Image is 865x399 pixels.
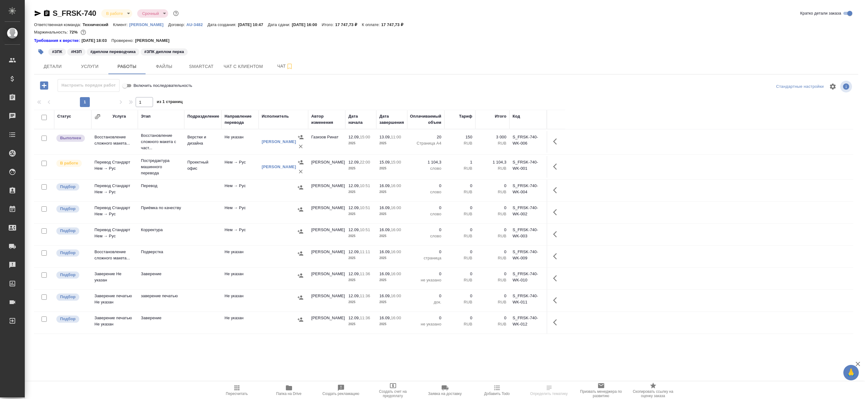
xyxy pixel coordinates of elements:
[478,315,506,321] p: 0
[509,290,547,312] td: S_FRSK-740-WK-011
[379,321,404,327] p: 2025
[187,113,219,119] div: Подразделение
[379,271,391,276] p: 16.09,
[292,22,322,27] p: [DATE] 16:00
[410,277,441,283] p: не указано
[111,38,135,44] p: Проверено:
[509,312,547,334] td: S_FRSK-740-WK-012
[221,131,259,153] td: Не указан
[360,205,370,210] p: 10:51
[379,183,391,188] p: 16.09,
[69,30,79,34] p: 72%
[348,205,360,210] p: 12.09,
[86,49,140,54] span: диплом переводчика
[484,392,509,396] span: Добавить Todo
[141,132,181,151] p: Восстановление сложного макета с част...
[34,30,69,34] p: Маржинальность:
[549,159,564,174] button: Здесь прячутся важные кнопки
[478,233,506,239] p: RUB
[91,156,138,178] td: Перевод Стандарт Нем → Рус
[362,22,381,27] p: К оплате:
[410,165,441,172] p: слово
[221,268,259,289] td: Не указан
[34,10,42,17] button: Скопировать ссылку для ЯМессенджера
[322,392,359,396] span: Создать рекламацию
[360,271,370,276] p: 11:36
[549,271,564,286] button: Здесь прячутся важные кнопки
[775,82,825,92] div: split button
[53,9,96,17] a: S_FRSK-740
[141,227,181,233] p: Корректура
[56,205,88,213] div: Можно подбирать исполнителей
[60,294,76,300] p: Подбор
[379,189,404,195] p: 2025
[224,63,263,70] span: Чат с клиентом
[379,165,404,172] p: 2025
[410,189,441,195] p: слово
[221,202,259,223] td: Нем → Рус
[286,63,293,70] svg: Подписаться
[91,290,138,312] td: Заверение печатью Не указан
[348,299,373,305] p: 2025
[56,159,88,168] div: Исполнитель выполняет работу
[410,255,441,261] p: страница
[379,211,404,217] p: 2025
[348,135,360,139] p: 12.09,
[112,113,126,119] div: Услуга
[296,158,305,167] button: Назначить
[391,160,401,164] p: 15:00
[360,135,370,139] p: 15:00
[379,140,404,146] p: 2025
[549,205,564,220] button: Здесь прячутся важные кнопки
[141,158,181,176] p: Постредактура машинного перевода
[360,160,370,164] p: 22:00
[410,321,441,327] p: не указано
[627,382,679,399] button: Скопировать ссылку на оценку заказа
[308,224,345,245] td: [PERSON_NAME]
[91,180,138,201] td: Перевод Стандарт Нем → Рус
[478,271,506,277] p: 0
[140,49,188,54] span: ЗПК диплом перка
[549,227,564,242] button: Здесь прячутся важные кнопки
[296,132,305,142] button: Назначить
[410,159,441,165] p: 1 104,3
[509,246,547,267] td: S_FRSK-740-WK-009
[509,156,547,178] td: S_FRSK-740-WK-001
[262,139,296,144] a: [PERSON_NAME]
[101,9,132,18] div: В работе
[410,233,441,239] p: слово
[221,290,259,312] td: Не указан
[56,227,88,235] div: Можно подбирать исполнителей
[348,140,373,146] p: 2025
[90,49,136,55] p: #диплом переводчика
[186,63,216,70] span: Smartcat
[94,114,101,120] button: Сгруппировать
[579,389,623,398] span: Призвать менеджера по развитию
[112,63,142,70] span: Работы
[549,293,564,308] button: Здесь прячутся важные кнопки
[43,10,50,17] button: Скопировать ссылку
[276,392,302,396] span: Папка на Drive
[348,321,373,327] p: 2025
[79,28,87,36] button: 4104.30 RUB;
[348,233,373,239] p: 2025
[262,164,296,169] a: [PERSON_NAME]
[226,392,248,396] span: Пересчитать
[296,249,305,258] button: Назначить
[509,180,547,201] td: S_FRSK-740-WK-004
[221,224,259,245] td: Нем → Рус
[549,183,564,198] button: Здесь прячутся важные кнопки
[135,38,174,44] p: [PERSON_NAME]
[311,113,342,126] div: Автор изменения
[448,205,472,211] p: 0
[478,183,506,189] p: 0
[825,79,840,94] span: Настроить таблицу
[379,299,404,305] p: 2025
[391,183,401,188] p: 16:00
[348,271,360,276] p: 12.09,
[34,22,83,27] p: Ответственная команда:
[379,294,391,298] p: 16.09,
[478,140,506,146] p: RUB
[391,271,401,276] p: 16:00
[459,113,472,119] div: Тариф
